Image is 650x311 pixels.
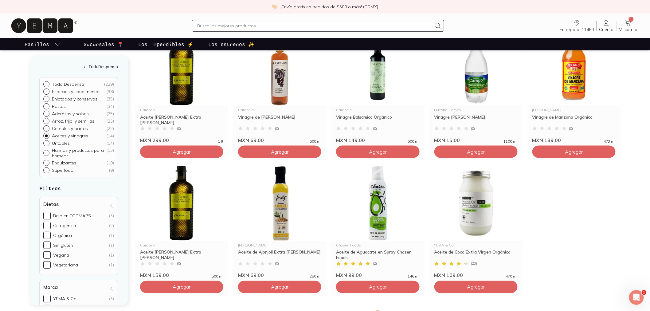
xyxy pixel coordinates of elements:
span: MXN 149.00 [336,137,365,143]
button: Agregar [434,281,518,293]
span: 1100 ml [504,140,518,143]
h4: Marca [43,284,58,290]
span: ( 2 ) [373,262,377,266]
p: Arroz, frijol y semillas [52,118,94,124]
div: [PERSON_NAME] [238,243,321,247]
span: Cuenta [599,27,614,32]
a: 17975 Vinagre blanco Nuestro CampoNuestro CampoVinagre [PERSON_NAME](0)MXN 15.001100 ml [429,30,523,143]
input: Sin gluten(1) [43,242,51,249]
div: Vinagre de [PERSON_NAME] [238,114,321,125]
div: Vegana [53,252,69,258]
div: (3) [109,296,114,301]
div: Dietas [39,197,118,275]
div: (3) [109,213,114,218]
button: Agregar [238,281,321,293]
p: ¡Envío gratis en pedidos de $500 o más! (CDMX) [281,4,378,10]
button: Agregar [336,281,419,293]
div: ( 14 ) [106,133,114,139]
img: Aceite de Aguacate en Spray Chosen Foods [331,165,424,241]
span: MXN 139.00 [532,137,561,143]
a: pasillo-todos-link [23,38,63,50]
span: Agregar [173,284,191,290]
input: Orgánica(1) [43,232,51,239]
button: Agregar [434,146,518,158]
a: 1Mi carrito [617,19,640,32]
span: Agregar [467,284,485,290]
span: Mi carrito [619,27,638,32]
span: 500 ml [310,140,321,143]
span: 1 [629,17,634,22]
div: Carapelli [140,108,223,112]
img: Vinagre de Manzana organico [527,30,621,106]
span: 1 lt [218,140,223,143]
a: Aceite de Aguacate en Spray Chosen FoodsChosen FoodsAceite de Aguacate en Spray Chosen Foods(2)MX... [331,165,424,278]
p: Aderezos y salsas [52,111,89,116]
img: vinagre balsamico organico [331,30,424,106]
div: (2) [109,223,114,228]
div: Aceite [PERSON_NAME] Extra [PERSON_NAME] [140,114,223,125]
div: ( 25 ) [106,111,114,116]
span: MXN 159.00 [140,272,169,278]
span: Agregar [173,149,191,155]
span: 1 [642,290,647,295]
span: ( 0 ) [177,262,181,266]
input: Busca los mejores productos [197,22,432,30]
span: Agregar [565,149,583,155]
div: ( 229 ) [104,81,114,87]
span: ( 0 ) [569,127,573,130]
iframe: Intercom live chat [629,290,644,305]
div: Vegetariana [53,262,78,268]
div: ( 14 ) [106,140,114,146]
div: ( 35 ) [106,96,114,102]
a: vinagre balsamico organicoCarandiniVinagre Balsámico Orgánico(0)MXN 149.00500 ml [331,30,424,143]
div: Vinagre [PERSON_NAME] [434,114,518,125]
span: Agregar [369,284,387,290]
span: ( 0 ) [177,127,181,130]
img: Aceite-de-Oliva-Extra-Virgen-Carapelli [135,30,228,106]
img: aceite de ajonjoli ines [233,165,326,241]
span: Agregar [467,149,485,155]
a: aceite de ajonjoli ines[PERSON_NAME]Aceite de Ajonjolí Extra [PERSON_NAME](0)MXN 69.00250 ml [233,165,326,278]
span: ( 23 ) [471,262,477,266]
button: Agregar [140,281,223,293]
div: Vinagre Balsámico Orgánico [336,114,419,125]
span: MXN 15.00 [434,137,460,143]
span: MXN 109.00 [434,272,463,278]
div: (1) [109,252,114,258]
a: Aceite-de-Oliva-Extra-Virgen-CarapelliCarapelliAceite [PERSON_NAME] Extra [PERSON_NAME](0)MXN 159... [135,165,228,278]
img: 18402 aceite de coco extra virgen organico yema [429,165,523,241]
div: ( 10 ) [106,160,114,166]
input: Bajo en FODMAPS(3) [43,212,51,219]
span: 146 ml [408,275,420,278]
span: 473 ml [604,140,616,143]
a: Vinagre de Manzana organico[PERSON_NAME]Vinagre de Manzana Orgánico(0)MXN 139.00473 ml [527,30,621,143]
div: ( 38 ) [106,89,114,94]
p: Aceites y vinagres [52,133,88,139]
p: Untables [52,140,70,146]
span: Agregar [369,149,387,155]
div: ( 34 ) [106,104,114,109]
input: Cetogénica(2) [43,222,51,229]
a: Los estrenos ✨ [207,38,256,50]
div: (1) [109,242,114,248]
img: Vinagre de Vino Tinto [233,30,326,106]
div: ( 23 ) [106,118,114,124]
strong: Filtros [39,185,61,191]
h5: ← Todo Despensa [39,63,118,70]
div: Bajo en FODMAPS [53,213,91,218]
p: Los Imperdibles ⚡️ [138,41,194,48]
a: Entrega a: 11460 [558,19,597,32]
div: (1) [109,262,114,268]
div: Carandini [238,108,321,112]
span: 470 ml [506,275,518,278]
span: ( 0 ) [275,127,279,130]
div: ( 22 ) [106,126,114,131]
img: check [272,4,277,10]
img: Aceite-de-Oliva-Extra-Virgen-Carapelli [135,165,228,241]
button: Agregar [140,146,223,158]
p: Superfood [52,167,73,173]
div: ( 13 ) [106,148,114,159]
a: 18402 aceite de coco extra virgen organico yemaYEMA & CoAceite de Coco Extra Virgen Orgánico(23)M... [429,165,523,278]
div: Chosen Foods [336,243,419,247]
a: Vinagre de Vino TintoCarandiniVinagre de [PERSON_NAME](0)MXN 69.00500 ml [233,30,326,143]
